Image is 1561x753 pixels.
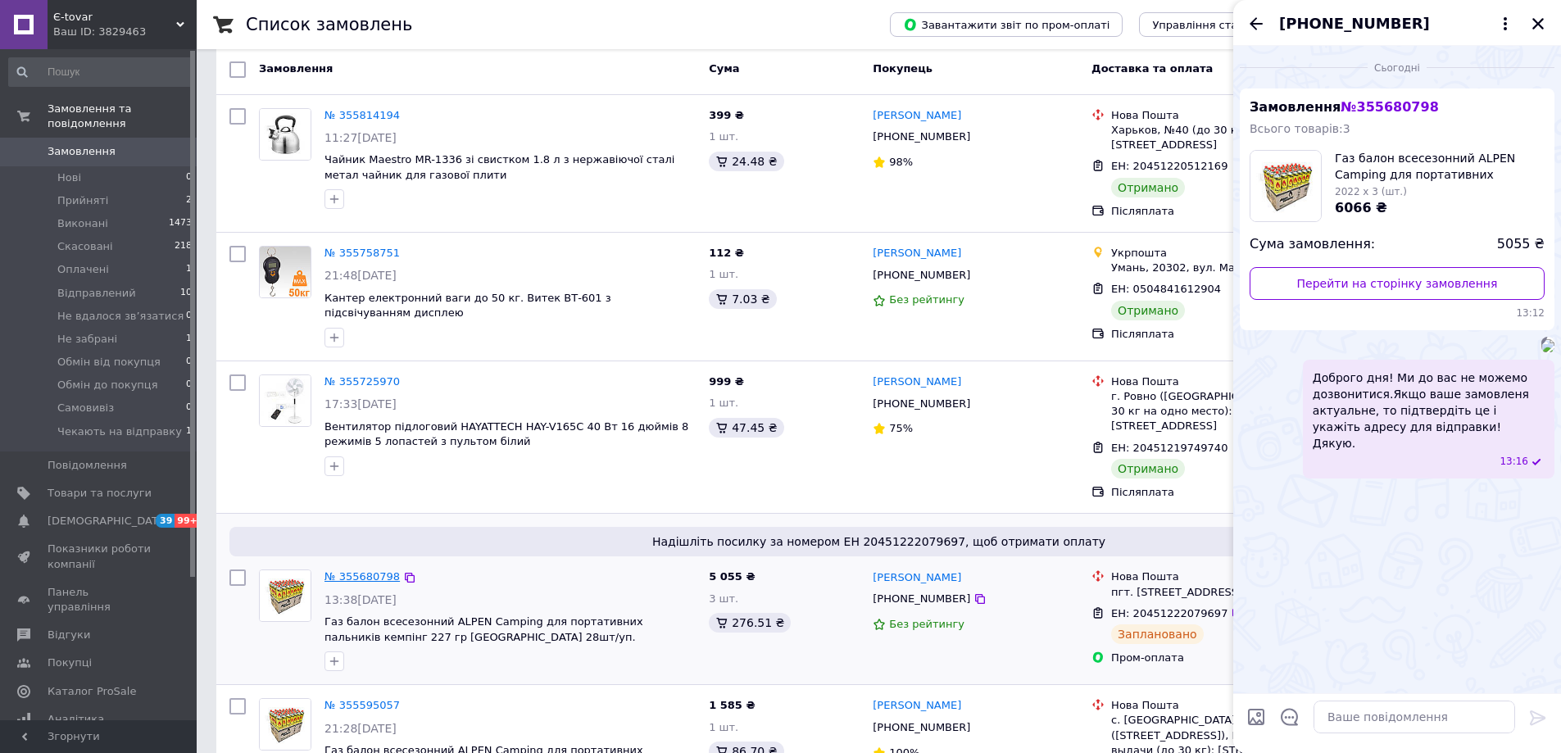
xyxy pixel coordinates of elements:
[1152,19,1277,31] span: Управління статусами
[324,722,397,735] span: 21:28[DATE]
[873,246,961,261] a: [PERSON_NAME]
[175,239,192,254] span: 218
[1250,267,1545,300] a: Перейти на сторінку замовлення
[324,109,400,121] a: № 355814194
[889,422,913,434] span: 75%
[709,268,738,280] span: 1 шт.
[1111,301,1185,320] div: Отримано
[175,514,202,528] span: 99+
[186,193,192,208] span: 2
[1111,459,1185,479] div: Отримано
[246,15,412,34] h1: Список замовлень
[57,239,113,254] span: Скасовані
[324,593,397,606] span: 13:38[DATE]
[169,216,192,231] span: 1473
[1111,204,1341,219] div: Післяплата
[1250,122,1350,135] span: Всього товарів: 3
[259,374,311,427] a: Фото товару
[324,247,400,259] a: № 355758751
[1111,485,1341,500] div: Післяплата
[1111,569,1341,584] div: Нова Пошта
[48,144,116,159] span: Замовлення
[186,424,192,439] span: 1
[709,152,783,171] div: 24.48 ₴
[1240,59,1554,75] div: 12.08.2025
[1500,455,1528,469] span: 13:16 12.08.2025
[57,262,109,277] span: Оплачені
[873,269,970,281] span: [PHONE_NUMBER]
[873,592,970,605] span: [PHONE_NUMBER]
[709,613,791,633] div: 276.51 ₴
[1111,261,1341,275] div: Умань, 20302, вул. Мазепи, 3
[709,592,738,605] span: 3 шт.
[1279,13,1430,34] span: [PHONE_NUMBER]
[324,420,688,448] a: Вентилятор підлоговий HAYATTECH HAY-V165C 40 Вт 16 дюймів 8 режимів 5 лопастей з пультом білий
[709,721,738,733] span: 1 шт.
[1279,13,1515,34] button: [PHONE_NUMBER]
[1497,235,1545,254] span: 5055 ₴
[1335,186,1407,197] span: 2022 x 3 (шт.)
[186,262,192,277] span: 1
[709,375,744,388] span: 999 ₴
[1111,374,1341,389] div: Нова Пошта
[1111,123,1341,152] div: Харьков, №40 (до 30 кг на одно место): [STREET_ADDRESS]
[186,401,192,415] span: 0
[1335,200,1387,215] span: 6066 ₴
[186,332,192,347] span: 1
[259,62,333,75] span: Замовлення
[1335,150,1545,183] span: Газ балон всесезонний ALPEN Camping для портативних пальників кемпінг 227 гр [GEOGRAPHIC_DATA] 28...
[48,486,152,501] span: Товари та послуги
[57,332,117,347] span: Не забрані
[48,628,90,642] span: Відгуки
[1111,651,1341,665] div: Пром-оплата
[1091,62,1213,75] span: Доставка та оплата
[873,62,933,75] span: Покупець
[709,289,776,309] div: 7.03 ₴
[1111,246,1341,261] div: Укрпошта
[259,698,311,751] a: Фото товару
[873,721,970,733] span: [PHONE_NUMBER]
[57,378,158,392] span: Обмін до покупця
[1246,14,1266,34] button: Назад
[186,355,192,370] span: 0
[873,108,961,124] a: [PERSON_NAME]
[324,699,400,711] a: № 355595057
[57,286,136,301] span: Відправлений
[1250,99,1439,115] span: Замовлення
[53,10,176,25] span: Є-tovar
[48,542,152,571] span: Показники роботи компанії
[709,130,738,143] span: 1 шт.
[57,216,108,231] span: Виконані
[1250,235,1375,254] span: Сума замовлення:
[1111,389,1341,434] div: г. Ровно ([GEOGRAPHIC_DATA].), №26 (до 30 кг на одно место): [STREET_ADDRESS]
[709,570,755,583] span: 5 055 ₴
[889,618,964,630] span: Без рейтингу
[48,514,169,528] span: [DEMOGRAPHIC_DATA]
[324,375,400,388] a: № 355725970
[709,699,755,711] span: 1 585 ₴
[48,585,152,615] span: Панель управління
[324,292,611,320] a: Кантер електронний ваги до 50 кг. Витек ВТ-601 з підсвічуванням дисплею
[57,309,184,324] span: Не вдалося зв’язатися
[1541,339,1554,352] img: 6ac836ad-a24b-44e4-8b7c-d38ed4217360_w500_h500
[873,570,961,586] a: [PERSON_NAME]
[57,355,161,370] span: Обмін від покупця
[324,615,643,643] span: Газ балон всесезонний ALPEN Camping для портативних пальників кемпінг 227 гр [GEOGRAPHIC_DATA] 28...
[53,25,197,39] div: Ваш ID: 3829463
[186,170,192,185] span: 0
[709,397,738,409] span: 1 шт.
[324,153,674,181] a: Чайник Maestro MR-1336 зі свистком 1.8 л з нержавіючої сталі метал чайник для газової плити
[903,17,1109,32] span: Завантажити звіт по пром-оплаті
[48,684,136,699] span: Каталог ProSale
[186,309,192,324] span: 0
[324,269,397,282] span: 21:48[DATE]
[709,247,744,259] span: 112 ₴
[1111,178,1185,197] div: Отримано
[260,570,311,621] img: Фото товару
[873,374,961,390] a: [PERSON_NAME]
[890,12,1123,37] button: Завантажити звіт по пром-оплаті
[48,102,197,131] span: Замовлення та повідомлення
